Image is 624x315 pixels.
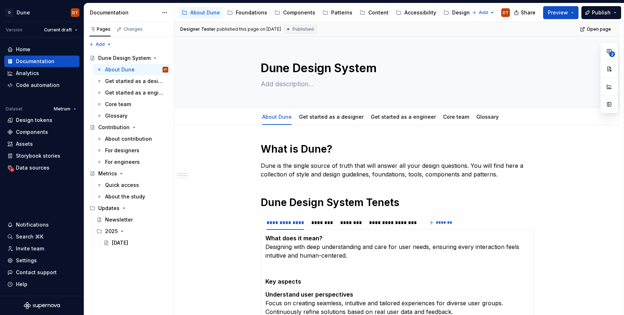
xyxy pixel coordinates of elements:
[4,126,79,138] a: Components
[4,279,79,290] button: Help
[4,67,79,79] a: Analytics
[24,302,60,309] svg: Supernova Logo
[4,243,79,254] a: Invite team
[94,133,171,145] a: About contribution
[357,7,391,18] a: Content
[96,41,105,47] span: Add
[112,239,128,246] div: [DATE]
[4,255,79,266] a: Settings
[476,114,499,120] a: Glossary
[100,237,171,249] a: [DATE]
[87,39,114,49] button: Add
[16,164,49,171] div: Data sources
[16,269,57,276] div: Contact support
[94,64,171,75] a: About DuneDT
[404,9,436,16] div: Accessibility
[443,114,469,120] a: Core team
[371,114,436,120] a: Get started as a engineer
[94,99,171,110] a: Core team
[440,109,472,124] div: Core team
[105,158,140,166] div: For engineers
[105,112,127,119] div: Glossary
[543,6,578,19] button: Preview
[259,60,532,77] textarea: Dune Design System
[510,6,540,19] button: Share
[51,104,79,114] button: Metrum
[236,9,267,16] div: Foundations
[123,26,143,32] div: Changes
[190,9,220,16] div: About Dune
[179,5,468,20] div: Page tree
[94,179,171,191] a: Quick access
[180,26,216,32] span: Designer Tester
[4,150,79,162] a: Storybook stories
[87,202,171,214] div: Updates
[105,228,118,235] div: 2025
[452,9,485,16] div: Design for AI
[296,109,367,124] div: Get started as a designer
[217,26,281,32] div: published this page on [DATE]
[283,9,315,16] div: Components
[16,152,60,159] div: Storybook stories
[105,193,145,200] div: About the study
[54,106,70,112] span: Metrum
[94,145,171,156] a: For designers
[94,156,171,168] a: For engineers
[473,109,502,124] div: Glossary
[320,7,355,18] a: Patterns
[105,181,139,189] div: Quick access
[5,8,14,17] div: D
[94,87,171,99] a: Get started as a engineer
[262,114,292,120] a: About Dune
[592,9,611,16] span: Publish
[581,6,621,19] button: Publish
[16,117,52,124] div: Design tokens
[16,46,30,53] div: Home
[87,168,171,179] a: Metrics
[98,54,151,62] div: Dune Design System
[87,52,171,249] div: Page tree
[94,191,171,202] a: About the study
[261,161,534,179] p: Dune is the single source of truth that will answer all your design questions. You will find here...
[105,66,135,73] div: About Dune
[368,9,389,16] div: Content
[521,9,536,16] span: Share
[393,7,439,18] a: Accessibility
[105,135,152,143] div: About contribution
[4,231,79,242] button: Search ⌘K
[265,234,529,260] p: Designing with deep understanding and care for user needs, ensuring every interaction feels intui...
[503,10,508,16] div: DT
[94,226,171,237] div: 2025
[224,7,270,18] a: Foundations
[16,82,60,89] div: Code automation
[4,267,79,278] button: Contact support
[44,27,72,33] span: Current draft
[94,75,171,87] a: Get started as a designer
[259,109,295,124] div: About Dune
[265,291,353,298] strong: Understand user perspectives
[98,124,130,131] div: Contribution
[16,257,37,264] div: Settings
[16,58,55,65] div: Documentation
[470,8,497,18] button: Add
[16,140,33,148] div: Assets
[548,9,568,16] span: Preview
[578,24,614,34] a: Open page
[261,196,534,209] h1: Dune Design System Tenets
[265,235,322,242] strong: What does it mean?
[16,128,48,136] div: Components
[98,170,117,177] div: Metrics
[105,78,165,85] div: Get started as a designer
[105,89,165,96] div: Get started as a engineer
[4,219,79,231] button: Notifications
[105,147,139,154] div: For designers
[292,26,314,32] span: Published
[441,7,487,18] a: Design for AI
[17,9,30,16] div: Dune
[90,9,158,16] div: Documentation
[16,221,49,228] div: Notifications
[1,5,82,20] button: DDuneDT
[272,7,318,18] a: Components
[94,214,171,226] a: Newsletter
